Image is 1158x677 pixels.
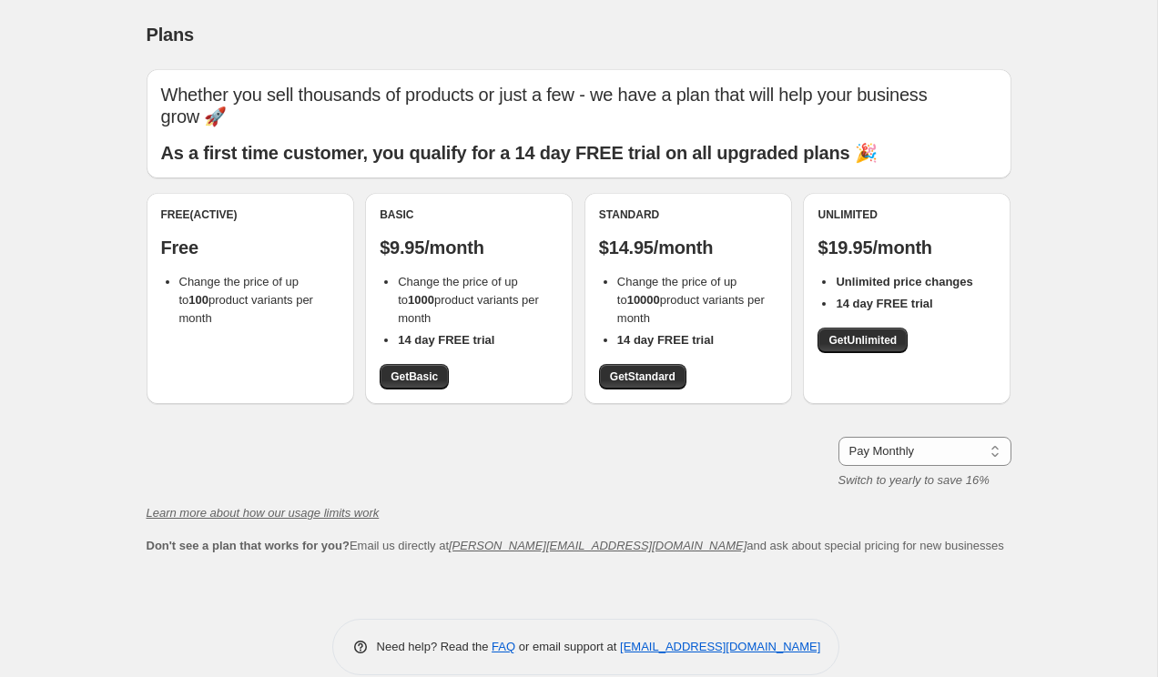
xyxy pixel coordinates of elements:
[161,143,878,163] b: As a first time customer, you qualify for a 14 day FREE trial on all upgraded plans 🎉
[836,275,972,288] b: Unlimited price changes
[599,207,777,222] div: Standard
[161,237,340,258] p: Free
[818,328,908,353] a: GetUnlimited
[380,237,558,258] p: $9.95/month
[391,369,438,384] span: Get Basic
[147,539,350,552] b: Don't see a plan that works for you?
[147,25,194,45] span: Plans
[408,293,434,307] b: 1000
[620,640,820,653] a: [EMAIL_ADDRESS][DOMAIN_NAME]
[818,207,996,222] div: Unlimited
[188,293,208,307] b: 100
[449,539,747,552] a: [PERSON_NAME][EMAIL_ADDRESS][DOMAIN_NAME]
[147,539,1004,552] span: Email us directly at and ask about special pricing for new businesses
[179,275,313,325] span: Change the price of up to product variants per month
[377,640,493,653] span: Need help? Read the
[599,237,777,258] p: $14.95/month
[617,333,714,347] b: 14 day FREE trial
[838,473,990,487] i: Switch to yearly to save 16%
[398,333,494,347] b: 14 day FREE trial
[617,275,765,325] span: Change the price of up to product variants per month
[599,364,686,389] a: GetStandard
[610,369,675,384] span: Get Standard
[828,333,897,348] span: Get Unlimited
[380,364,449,389] a: GetBasic
[818,237,996,258] p: $19.95/month
[161,84,997,127] p: Whether you sell thousands of products or just a few - we have a plan that will help your busines...
[627,293,660,307] b: 10000
[836,297,932,310] b: 14 day FREE trial
[492,640,515,653] a: FAQ
[380,207,558,222] div: Basic
[398,275,539,325] span: Change the price of up to product variants per month
[161,207,340,222] div: Free (Active)
[147,506,380,520] a: Learn more about how our usage limits work
[515,640,620,653] span: or email support at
